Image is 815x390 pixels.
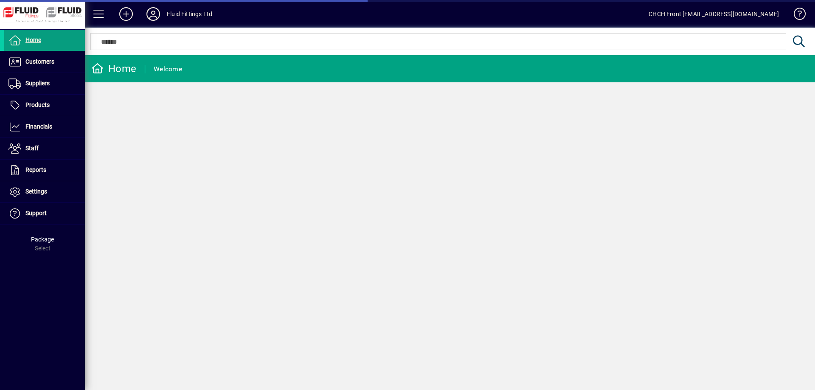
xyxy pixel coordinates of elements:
span: Reports [25,166,46,173]
button: Profile [140,6,167,22]
div: Home [91,62,136,76]
a: Financials [4,116,85,137]
span: Financials [25,123,52,130]
a: Reports [4,160,85,181]
span: Package [31,236,54,243]
span: Home [25,36,41,43]
div: Fluid Fittings Ltd [167,7,212,21]
a: Support [4,203,85,224]
button: Add [112,6,140,22]
span: Products [25,101,50,108]
a: Suppliers [4,73,85,94]
a: Products [4,95,85,116]
span: Staff [25,145,39,152]
a: Knowledge Base [787,2,804,29]
a: Settings [4,181,85,202]
span: Support [25,210,47,216]
div: Welcome [154,62,182,76]
div: CHCH Front [EMAIL_ADDRESS][DOMAIN_NAME] [649,7,779,21]
a: Customers [4,51,85,73]
span: Customers [25,58,54,65]
span: Settings [25,188,47,195]
a: Staff [4,138,85,159]
span: Suppliers [25,80,50,87]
